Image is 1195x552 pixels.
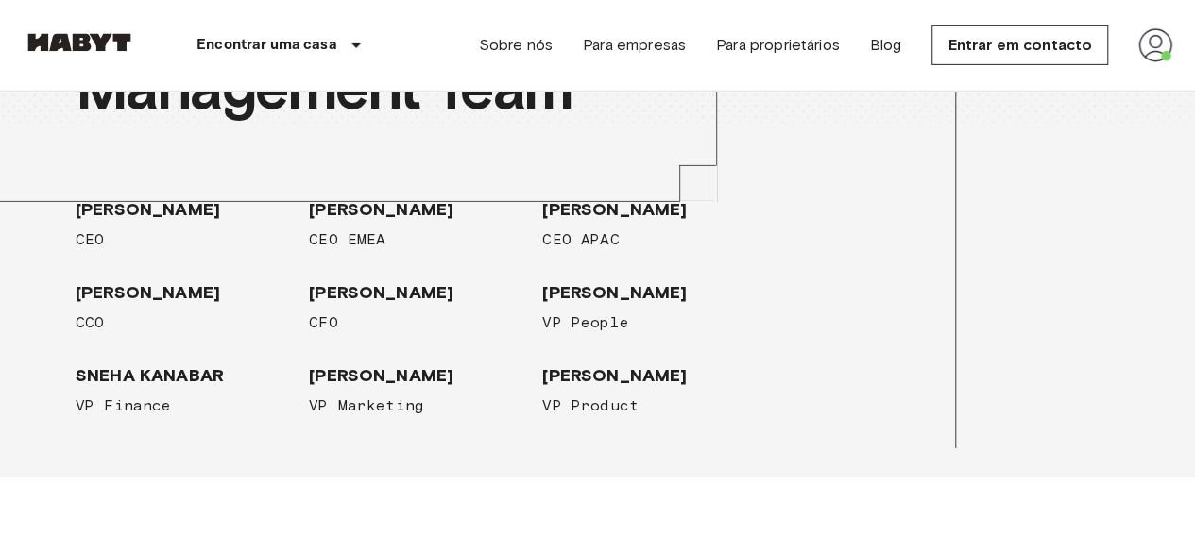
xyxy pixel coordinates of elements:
[1138,28,1172,62] img: avatar
[931,25,1108,65] a: Entrar em contacto
[542,281,760,304] span: [PERSON_NAME]
[716,34,840,57] a: Para proprietários
[309,281,527,304] span: [PERSON_NAME]
[542,364,760,387] span: [PERSON_NAME]
[309,228,527,251] span: CEO EMEA
[309,394,527,417] span: VP Marketing
[309,198,527,221] span: [PERSON_NAME]
[479,34,553,57] a: Sobre nós
[309,364,527,387] span: [PERSON_NAME]
[76,364,294,387] span: SNEHA KANABAR
[309,311,527,334] span: CFO
[542,311,760,334] span: VP People
[583,34,686,57] a: Para empresas
[542,394,760,417] span: VP Product
[76,394,294,417] span: VP Finance
[196,34,337,57] p: Encontrar uma casa
[23,33,136,52] img: Habyt
[76,228,294,251] span: CEO
[870,34,902,57] a: Blog
[542,198,760,221] span: [PERSON_NAME]
[76,281,294,304] span: [PERSON_NAME]
[76,311,294,334] span: CCO
[542,228,760,251] span: CEO APAC
[76,198,294,221] span: [PERSON_NAME]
